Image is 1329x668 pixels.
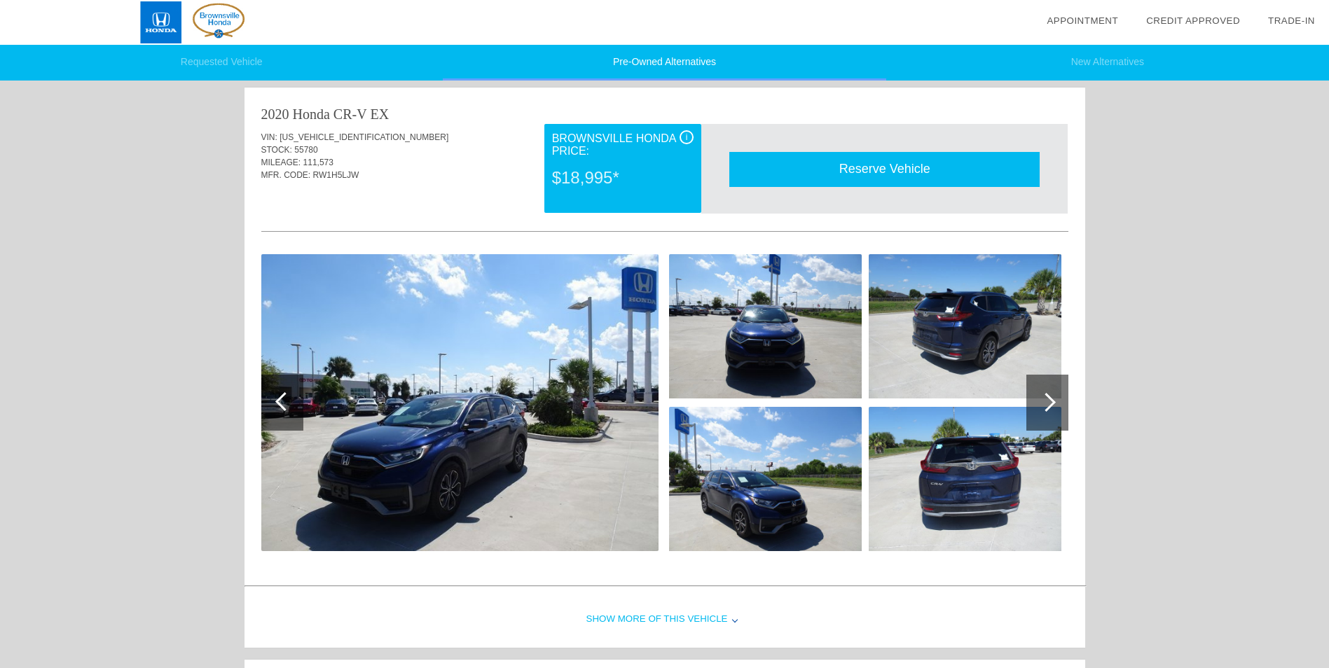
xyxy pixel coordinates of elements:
div: Reserve Vehicle [729,152,1040,186]
div: Quoted on [DATE] 11:41:35 AM [261,190,1068,212]
span: MILEAGE: [261,158,301,167]
div: Brownsville Honda Price: [552,130,694,160]
span: VIN: [261,132,277,142]
div: 2020 Honda CR-V [261,104,367,124]
span: 111,573 [303,158,333,167]
img: image.aspx [669,254,862,398]
li: New Alternatives [886,45,1329,81]
span: [US_VEHICLE_IDENTIFICATION_NUMBER] [280,132,448,142]
div: EX [371,104,390,124]
img: image.aspx [669,407,862,551]
a: Credit Approved [1146,15,1240,26]
div: $18,995* [552,160,694,196]
img: image.aspx [261,254,659,551]
img: image.aspx [869,254,1061,398]
span: RW1H5LJW [313,170,359,180]
a: Appointment [1047,15,1118,26]
div: i [680,130,694,144]
span: 55780 [294,145,317,155]
a: Trade-In [1268,15,1315,26]
li: Pre-Owned Alternatives [443,45,886,81]
span: STOCK: [261,145,292,155]
span: MFR. CODE: [261,170,311,180]
img: image.aspx [869,407,1061,551]
div: Show More of this Vehicle [245,592,1085,648]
